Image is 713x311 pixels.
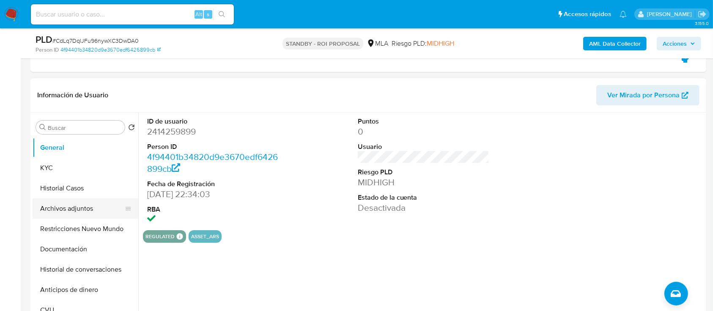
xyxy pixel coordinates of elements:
a: 4f94401b34820d9e3670edf6426899cb [60,46,161,54]
button: General [33,138,138,158]
span: Alt [195,10,202,18]
button: KYC [33,158,138,178]
b: Person ID [36,46,59,54]
button: Archivos adjuntos [33,198,132,219]
dt: Usuario [358,142,490,151]
button: asset_ars [191,235,219,238]
button: Buscar [39,124,46,131]
span: MIDHIGH [427,39,454,48]
p: ezequiel.castrillon@mercadolibre.com [647,10,695,18]
dd: [DATE] 22:34:03 [147,188,279,200]
button: Ver Mirada por Persona [596,85,699,105]
button: Acciones [657,37,701,50]
button: Restricciones Nuevo Mundo [33,219,138,239]
dd: 2414259899 [147,126,279,138]
button: Historial de conversaciones [33,259,138,280]
button: Volver al orden por defecto [128,124,135,133]
dd: MIDHIGH [358,176,490,188]
span: Riesgo PLD: [392,39,454,48]
p: STANDBY - ROI PROPOSAL [282,38,363,50]
span: s [207,10,209,18]
span: Accesos rápidos [564,10,611,19]
span: 3.155.0 [695,20,709,27]
dt: RBA [147,205,279,214]
button: Documentación [33,239,138,259]
span: Ver Mirada por Persona [607,85,680,105]
button: search-icon [213,8,230,20]
h1: Información de Usuario [37,91,108,99]
dd: Desactivada [358,202,490,214]
dt: ID de usuario [147,117,279,126]
dd: 0 [358,126,490,138]
button: regulated [145,235,175,238]
button: Anticipos de dinero [33,280,138,300]
div: MLA [367,39,388,48]
b: AML Data Collector [589,37,641,50]
b: PLD [36,33,52,46]
dt: Person ID [147,142,279,151]
a: 4f94401b34820d9e3670edf6426899cb [147,151,278,175]
a: Salir [698,10,707,19]
dt: Riesgo PLD [358,168,490,177]
dt: Puntos [358,117,490,126]
span: Acciones [663,37,687,50]
dt: Fecha de Registración [147,179,279,189]
dt: Estado de la cuenta [358,193,490,202]
span: # CdLq7DqlJFu96nywXC3DwDA0 [52,36,139,45]
input: Buscar usuario o caso... [31,9,234,20]
button: AML Data Collector [583,37,647,50]
button: Historial Casos [33,178,138,198]
a: Notificaciones [620,11,627,18]
input: Buscar [48,124,121,132]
